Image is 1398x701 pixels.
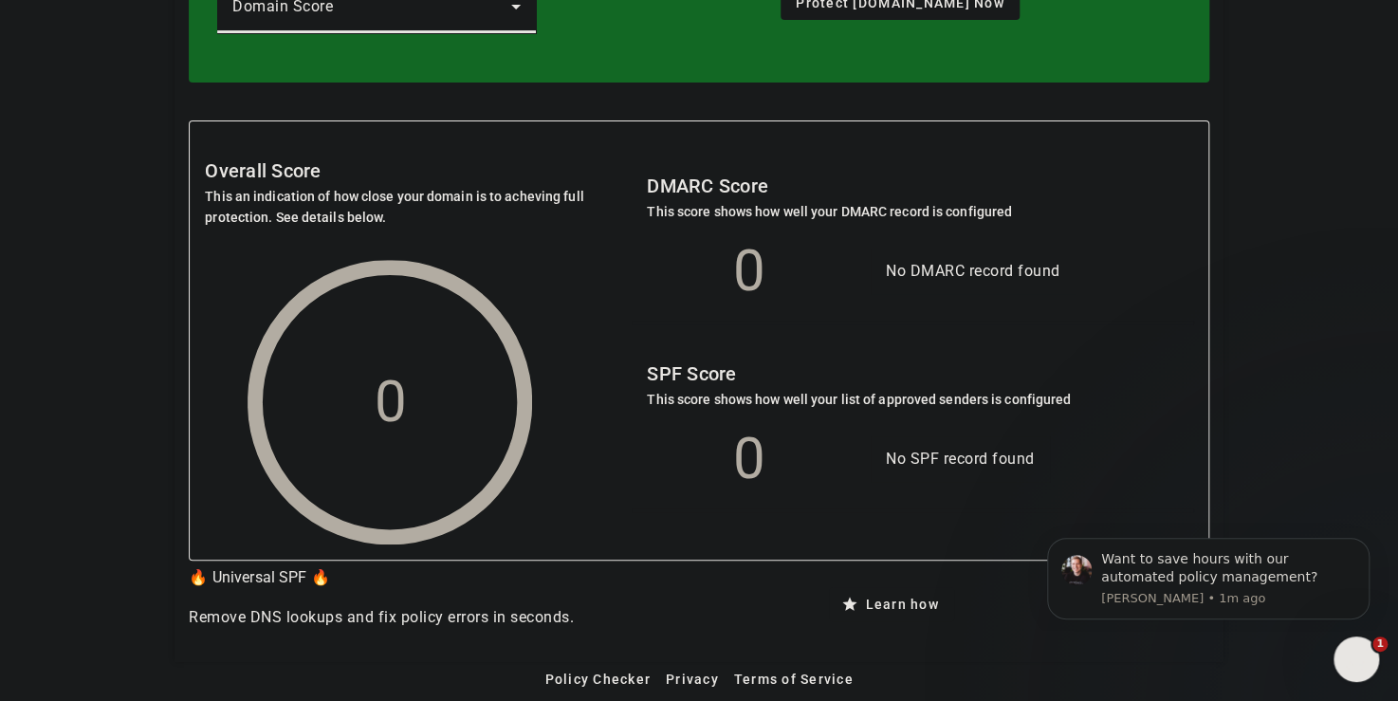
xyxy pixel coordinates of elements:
[666,672,719,687] span: Privacy
[886,450,1035,468] span: No SPF record found
[205,186,584,228] mat-card-subtitle: This an indication of how close your domain is to acheving full protection. See details below.
[658,662,727,696] button: Privacy
[647,359,1071,389] mat-card-title: SPF Score
[829,587,953,621] button: Learn how
[647,262,852,281] div: 0
[544,672,651,687] span: Policy Checker
[647,450,852,469] div: 0
[189,564,574,591] h3: 🔥 Universal SPF 🔥
[537,662,658,696] button: Policy Checker
[205,156,321,186] mat-card-title: Overall Score
[647,389,1071,410] mat-card-subtitle: This score shows how well your list of approved senders is configured
[734,672,854,687] span: Terms of Service
[647,201,1012,222] mat-card-subtitle: This score shows how well your DMARC record is configured
[886,262,1060,280] span: No DMARC record found
[1372,636,1388,652] span: 1
[189,606,574,629] h4: Remove DNS lookups and fix policy errors in seconds.
[375,393,407,412] div: 0
[1334,636,1379,682] iframe: Intercom live chat
[727,662,861,696] button: Terms of Service
[865,595,938,614] span: Learn how
[647,171,1012,201] mat-card-title: DMARC Score
[1019,521,1398,631] iframe: Intercom notifications message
